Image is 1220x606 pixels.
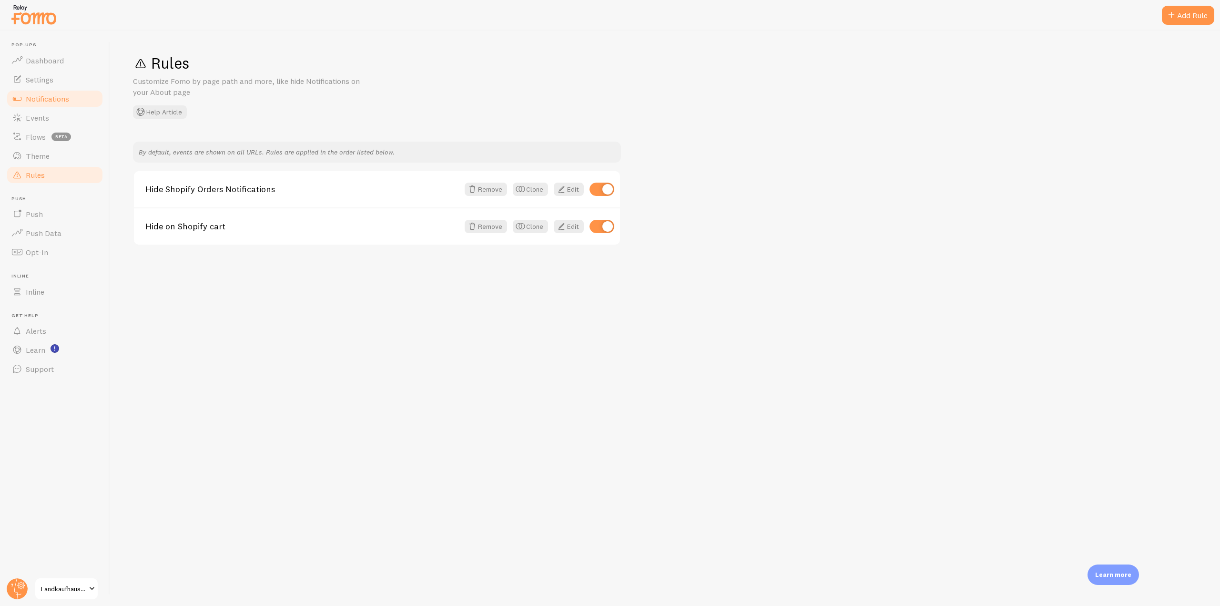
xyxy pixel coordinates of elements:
[26,132,46,142] span: Flows
[6,108,104,127] a: Events
[26,113,49,123] span: Events
[513,220,548,233] button: Clone
[26,151,50,161] span: Theme
[10,2,58,27] img: fomo-relay-logo-orange.svg
[6,146,104,165] a: Theme
[1088,565,1139,585] div: Learn more
[6,205,104,224] a: Push
[26,364,54,374] span: Support
[11,313,104,319] span: Get Help
[26,94,69,103] span: Notifications
[11,42,104,48] span: Pop-ups
[145,185,459,194] a: Hide Shopify Orders Notifications
[26,228,61,238] span: Push Data
[26,345,45,355] span: Learn
[6,282,104,301] a: Inline
[139,147,615,157] p: By default, events are shown on all URLs. Rules are applied in the order listed below.
[554,183,584,196] a: Edit
[513,183,548,196] button: Clone
[554,220,584,233] a: Edit
[6,165,104,185] a: Rules
[6,340,104,359] a: Learn
[6,243,104,262] a: Opt-In
[6,127,104,146] a: Flows beta
[6,359,104,379] a: Support
[6,70,104,89] a: Settings
[26,209,43,219] span: Push
[26,75,53,84] span: Settings
[133,105,187,119] button: Help Article
[34,577,99,600] a: Landkaufhaus [PERSON_NAME]
[6,224,104,243] a: Push Data
[51,344,59,353] svg: <p>Watch New Feature Tutorials!</p>
[465,220,507,233] button: Remove
[41,583,86,595] span: Landkaufhaus [PERSON_NAME]
[145,222,459,231] a: Hide on Shopify cart
[1095,570,1131,579] p: Learn more
[465,183,507,196] button: Remove
[26,326,46,336] span: Alerts
[6,321,104,340] a: Alerts
[6,89,104,108] a: Notifications
[133,53,1197,73] h1: Rules
[11,273,104,279] span: Inline
[51,133,71,141] span: beta
[6,51,104,70] a: Dashboard
[11,196,104,202] span: Push
[26,170,45,180] span: Rules
[26,287,44,297] span: Inline
[26,56,64,65] span: Dashboard
[26,247,48,257] span: Opt-In
[133,76,362,98] p: Customize Fomo by page path and more, like hide Notifications on your About page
